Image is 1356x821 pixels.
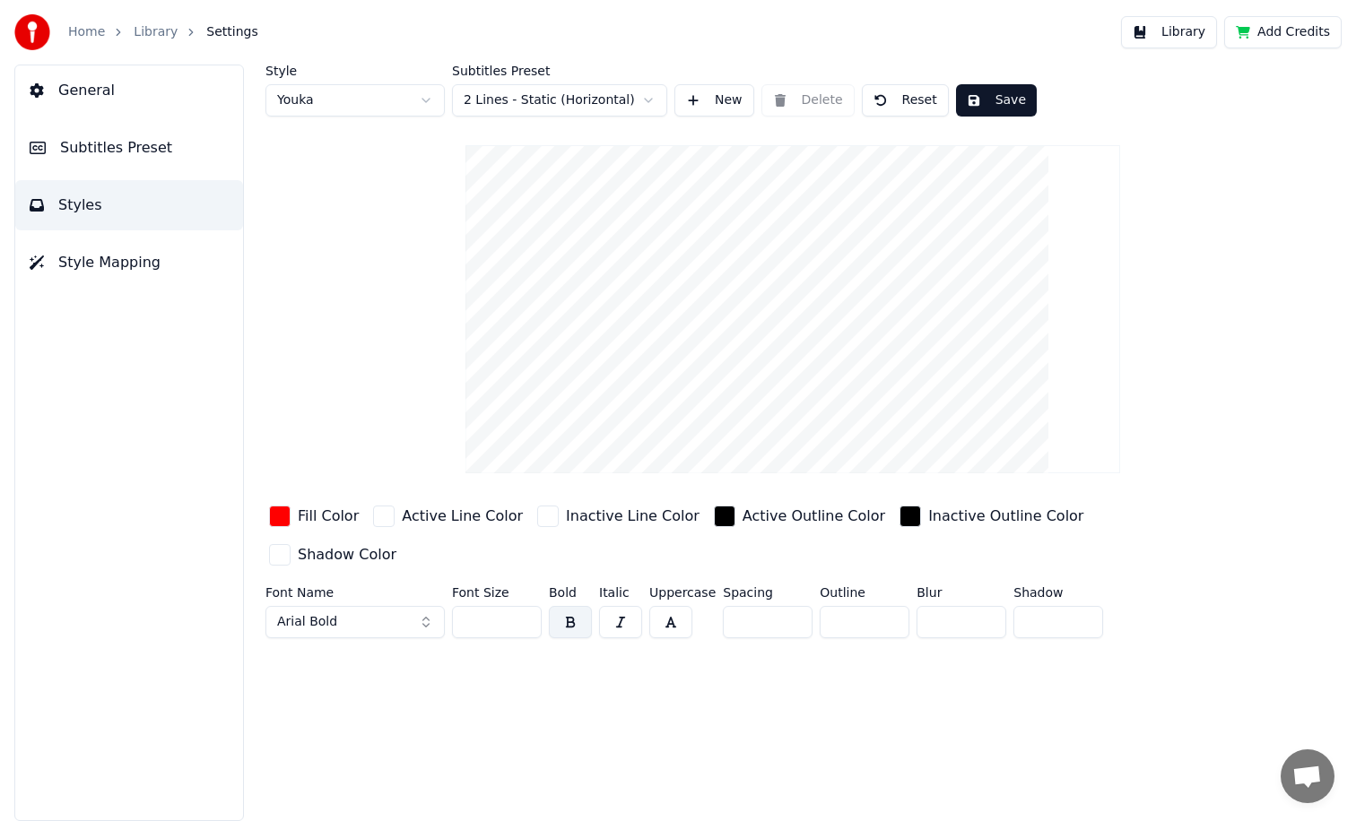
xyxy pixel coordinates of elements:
[896,502,1087,531] button: Inactive Outline Color
[265,502,362,531] button: Fill Color
[58,194,102,216] span: Styles
[14,14,50,50] img: youka
[15,180,243,230] button: Styles
[58,252,161,273] span: Style Mapping
[265,586,445,599] label: Font Name
[68,23,258,41] nav: breadcrumb
[298,506,359,527] div: Fill Color
[1224,16,1342,48] button: Add Credits
[649,586,716,599] label: Uppercase
[15,65,243,116] button: General
[917,586,1006,599] label: Blur
[674,84,754,117] button: New
[15,123,243,173] button: Subtitles Preset
[534,502,703,531] button: Inactive Line Color
[452,65,667,77] label: Subtitles Preset
[15,238,243,288] button: Style Mapping
[68,23,105,41] a: Home
[265,65,445,77] label: Style
[723,586,813,599] label: Spacing
[402,506,523,527] div: Active Line Color
[277,613,337,631] span: Arial Bold
[452,586,542,599] label: Font Size
[928,506,1083,527] div: Inactive Outline Color
[599,586,642,599] label: Italic
[820,586,909,599] label: Outline
[265,540,400,569] button: Shadow Color
[743,506,885,527] div: Active Outline Color
[710,502,889,531] button: Active Outline Color
[58,80,115,101] span: General
[60,137,172,159] span: Subtitles Preset
[206,23,257,41] span: Settings
[956,84,1037,117] button: Save
[298,544,396,566] div: Shadow Color
[566,506,700,527] div: Inactive Line Color
[369,502,526,531] button: Active Line Color
[549,586,592,599] label: Bold
[1121,16,1217,48] button: Library
[862,84,949,117] button: Reset
[1281,749,1334,803] div: Open chat
[134,23,178,41] a: Library
[1013,586,1103,599] label: Shadow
